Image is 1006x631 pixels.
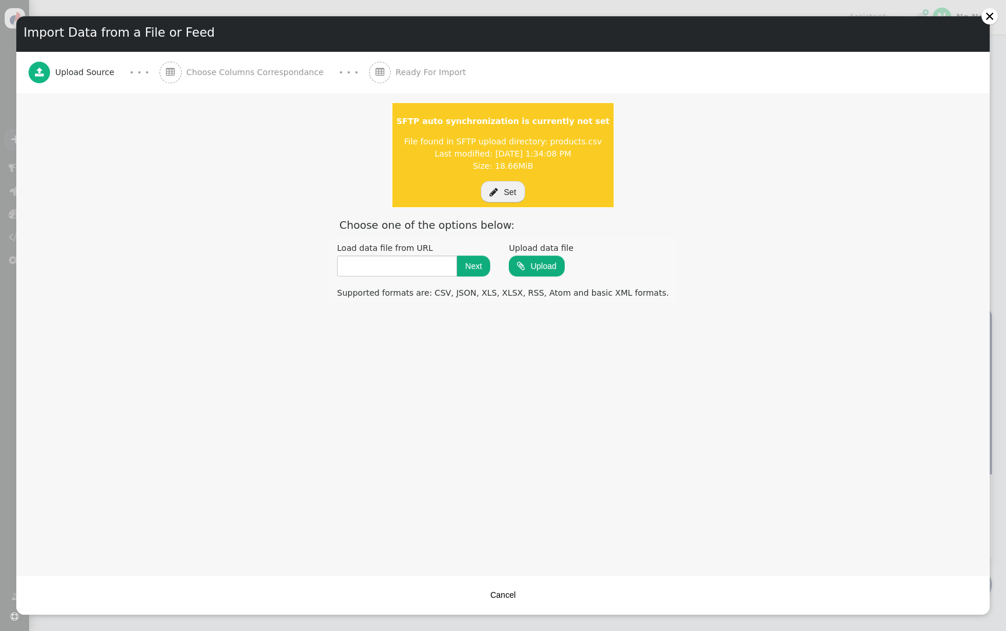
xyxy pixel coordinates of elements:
[396,160,610,172] div: Size: 18.66MiB
[376,68,385,77] span: 
[55,66,119,79] span: Upload Source
[396,136,610,148] div: File found in SFTP upload directory: products.csv
[481,181,525,202] button: Set
[337,242,490,254] div: Load data file from URL
[16,16,990,49] div: Import Data from a File or Feed
[509,256,564,276] button: Upload
[517,261,525,271] span: 
[35,68,44,77] span: 
[396,116,610,126] b: SFTP auto synchronization is currently not set
[329,285,677,302] div: Supported formats are: CSV, JSON, XLS, XLSX, RSS, Atom and basic XML formats.
[166,68,175,77] span: 
[186,66,328,79] span: Choose Columns Correspondance
[482,584,524,605] button: Cancel
[329,215,677,235] div: Choose one of the options below:
[457,256,490,276] button: Next
[396,148,610,160] div: Last modified: [DATE] 1:34:08 PM
[509,242,573,254] div: Upload data file
[490,187,498,197] span: 
[339,65,358,80] div: · · ·
[130,65,149,80] div: · · ·
[160,52,369,93] a:  Choose Columns Correspondance · · ·
[369,52,492,93] a:  Ready For Import
[29,52,160,93] a:  Upload Source · · ·
[396,66,471,79] span: Ready For Import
